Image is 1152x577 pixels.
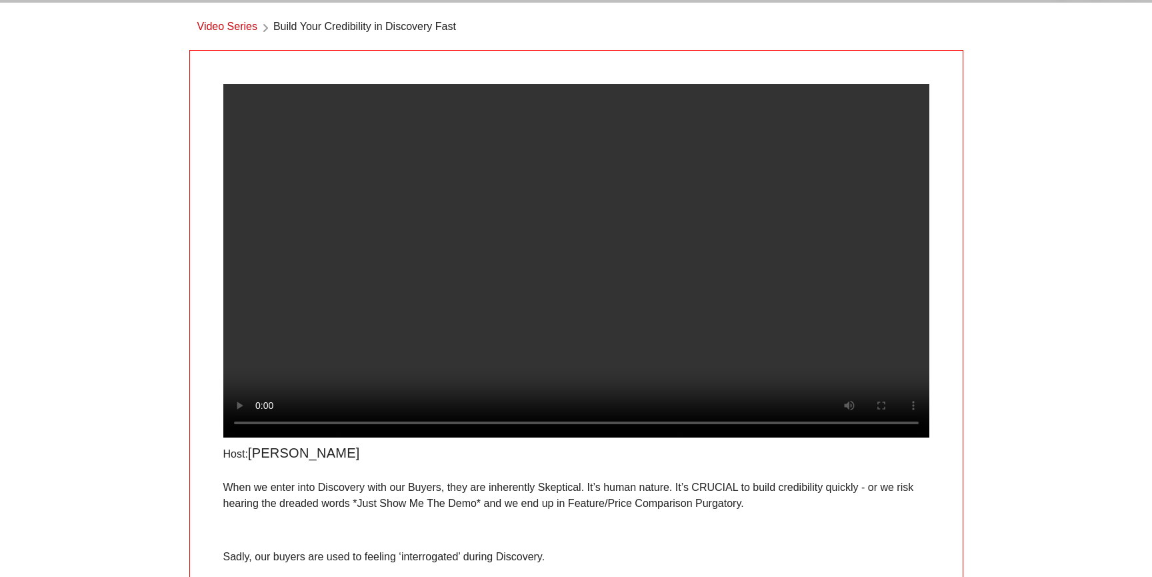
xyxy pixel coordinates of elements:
[197,19,257,37] a: Video Series
[223,448,248,460] span: Host:
[273,19,456,37] span: Build Your Credibility in Discovery Fast
[223,549,929,565] p: Sadly, our buyers are used to feeling ‘interrogated’ during Discovery.
[248,446,360,460] span: [PERSON_NAME]
[223,480,929,512] p: When we enter into Discovery with our Buyers, they are inherently Skeptical. It’s human nature. I...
